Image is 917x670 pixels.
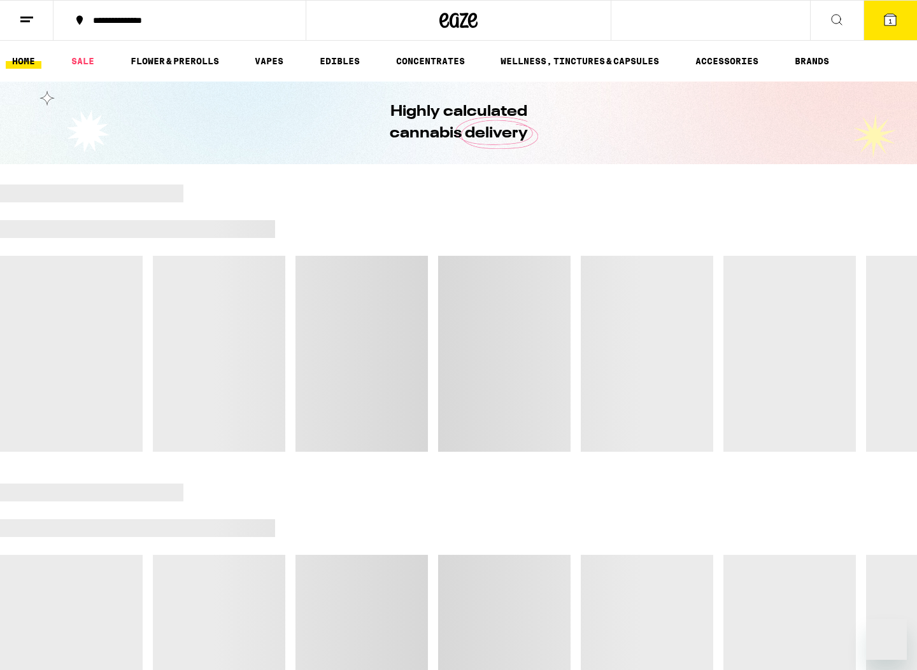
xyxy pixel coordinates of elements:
[353,101,564,144] h1: Highly calculated cannabis delivery
[6,53,41,69] a: HOME
[313,53,366,69] a: EDIBLES
[864,1,917,40] button: 1
[888,17,892,25] span: 1
[689,53,765,69] a: ACCESSORIES
[390,53,471,69] a: CONCENTRATES
[65,53,101,69] a: SALE
[788,53,835,69] a: BRANDS
[248,53,290,69] a: VAPES
[494,53,665,69] a: WELLNESS, TINCTURES & CAPSULES
[866,619,907,660] iframe: Button to launch messaging window
[124,53,225,69] a: FLOWER & PREROLLS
